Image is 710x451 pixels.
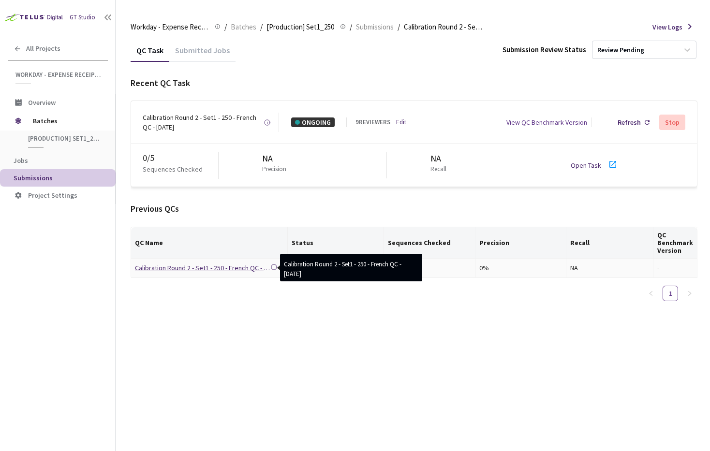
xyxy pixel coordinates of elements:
div: ONGOING [291,117,335,127]
span: Submissions [356,21,394,33]
span: Overview [28,98,56,107]
th: Precision [475,227,566,259]
div: NA [430,152,450,165]
div: 0% [479,262,562,273]
a: Batches [229,21,258,32]
span: Submissions [14,174,53,182]
span: Batches [33,111,99,131]
div: View QC Benchmark Version [506,117,587,127]
span: [Production] Set1_250 [266,21,334,33]
th: QC Benchmark Version [653,227,697,259]
div: - [657,263,693,273]
div: 9 REVIEWERS [355,118,390,127]
li: Next Page [682,286,697,301]
li: / [260,21,263,33]
div: 0 / 5 [143,152,218,164]
button: right [682,286,697,301]
li: / [224,21,227,33]
th: Recall [566,227,653,259]
div: Refresh [618,117,641,127]
a: Edit [396,118,406,127]
span: All Projects [26,44,60,53]
div: Calibration Round 2 - Set1 - 250 - French QC - [DATE] [143,113,264,132]
a: Submissions [354,21,396,32]
p: Recall [430,165,446,174]
span: Jobs [14,156,28,165]
div: Calibration Round 2 - Set1 - 250 - French QC - [DATE] [135,262,270,273]
a: Open Task [571,161,601,170]
button: left [643,286,659,301]
div: NA [262,152,290,165]
span: [Production] Set1_250 [28,134,100,143]
div: Previous QCs [131,203,697,215]
div: CANCELLED [292,262,340,273]
div: Submitted Jobs [169,45,236,62]
span: Project Settings [28,191,77,200]
div: 3 / 5 [388,263,472,273]
div: GT Studio [70,13,95,22]
li: Previous Page [643,286,659,301]
a: 1 [663,286,678,301]
div: Recent QC Task [131,77,697,89]
span: Batches [231,21,256,33]
span: Calibration Round 2 - Set1 - 250 - French [404,21,482,33]
span: View Logs [652,22,682,32]
div: Stop [665,118,680,126]
p: Precision [262,165,286,174]
a: Calibration Round 2 - Set1 - 250 - French QC - [DATE]Calibration Round 2 - Set1 - 250 - French QC... [135,262,270,274]
span: Workday - Expense Receipt Extraction [131,21,209,33]
div: QC Task [131,45,169,62]
span: right [687,291,693,296]
span: Workday - Expense Receipt Extraction [15,71,102,79]
th: Sequences Checked [384,227,476,259]
div: Review Pending [597,45,644,55]
p: Sequences Checked [143,164,203,174]
li: / [398,21,400,33]
div: Submission Review Status [503,44,586,55]
div: NA [570,262,649,273]
span: left [648,291,654,296]
th: Status [288,227,384,259]
th: QC Name [131,227,288,259]
li: / [350,21,352,33]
